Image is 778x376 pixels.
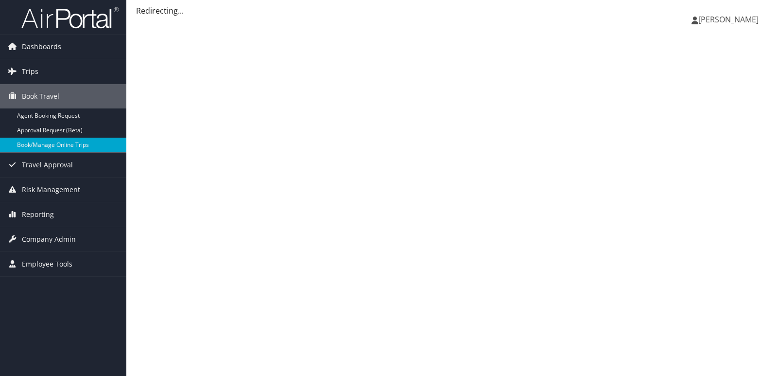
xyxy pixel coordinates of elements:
[22,202,54,227] span: Reporting
[22,178,80,202] span: Risk Management
[22,252,72,276] span: Employee Tools
[692,5,768,34] a: [PERSON_NAME]
[22,35,61,59] span: Dashboards
[22,227,76,251] span: Company Admin
[22,84,59,108] span: Book Travel
[21,6,119,29] img: airportal-logo.png
[698,14,759,25] span: [PERSON_NAME]
[136,5,768,17] div: Redirecting...
[22,59,38,84] span: Trips
[22,153,73,177] span: Travel Approval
